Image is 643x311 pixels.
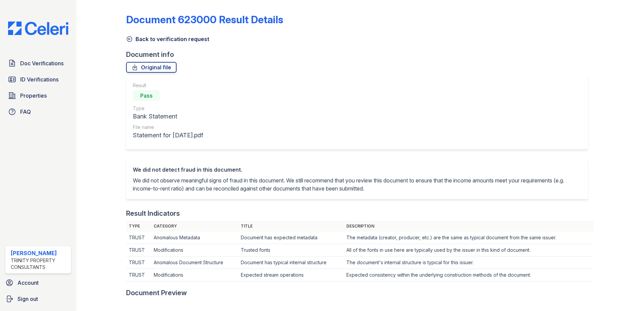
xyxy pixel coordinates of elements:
td: Modifications [151,269,238,281]
div: We did not detect fraud in this document. [133,166,581,174]
th: Category [151,221,238,232]
span: Properties [20,92,47,100]
td: TRUST [126,256,151,269]
div: Document info [126,50,593,59]
div: Statement for [DATE].pdf [133,131,203,140]
div: Result Indicators [126,209,180,218]
div: Pass [133,90,160,101]
p: We did not observe meaningful signs of fraud in this document. We still recommend that you review... [133,176,581,193]
span: Sign out [17,295,38,303]
td: TRUST [126,244,151,256]
td: Anomalous Metadata [151,232,238,244]
div: Result [133,82,203,89]
a: FAQ [5,105,71,118]
td: Modifications [151,244,238,256]
div: Document Preview [126,288,187,298]
td: Trusted fonts [238,244,344,256]
a: ID Verifications [5,73,71,86]
span: Doc Verifications [20,59,64,67]
div: [PERSON_NAME] [11,249,68,257]
td: TRUST [126,232,151,244]
th: Title [238,221,344,232]
span: FAQ [20,108,31,116]
a: Doc Verifications [5,57,71,70]
img: CE_Logo_Blue-a8612792a0a2168367f1c8372b55b34899dd931a85d93a1a3d3e32e68fde9ad4.png [3,22,74,35]
a: Account [3,276,74,289]
div: Type [133,105,203,112]
a: Properties [5,89,71,102]
td: TRUST [126,269,151,281]
a: Original file [126,62,177,73]
a: Sign out [3,292,74,306]
td: Anomalous Document Structure [151,256,238,269]
td: Expected stream operations [238,269,344,281]
div: Trinity Property Consultants [11,257,68,271]
a: Document 623000 Result Details [126,13,283,26]
span: Account [17,279,39,287]
th: Type [126,221,151,232]
td: Document has typical internal structure [238,256,344,269]
td: Expected consistency within the underlying construction methods of the document. [344,269,593,281]
td: The metadata (creator, producer, etc.) are the same as typical document from the same issuer. [344,232,593,244]
td: Document has expected metadata [238,232,344,244]
td: The document's internal structure is typical for this issuer. [344,256,593,269]
a: Back to verification request [126,35,209,43]
div: Bank Statement [133,112,203,121]
td: All of the fonts in use here are typically used by the issuer in this kind of document. [344,244,593,256]
span: ID Verifications [20,75,59,83]
th: Description [344,221,593,232]
div: File name [133,124,203,131]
